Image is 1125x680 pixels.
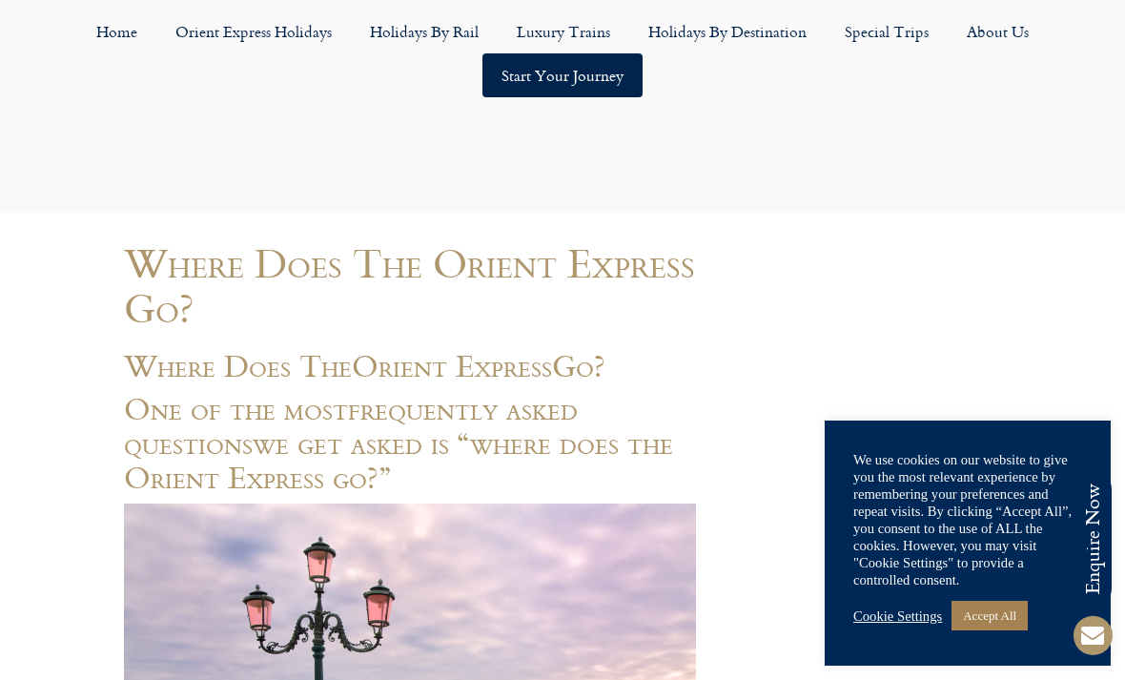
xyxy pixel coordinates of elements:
a: Home [77,10,156,53]
a: Holidays by Rail [351,10,498,53]
a: Orient Express Holidays [156,10,351,53]
a: Cookie Settings [853,608,942,625]
a: Start your Journey [482,53,643,97]
nav: Menu [10,10,1115,97]
a: About Us [948,10,1048,53]
a: Holidays by Destination [629,10,826,53]
a: Luxury Trains [498,10,629,53]
a: Accept All [951,601,1028,630]
a: Special Trips [826,10,948,53]
div: We use cookies on our website to give you the most relevant experience by remembering your prefer... [853,451,1082,588]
